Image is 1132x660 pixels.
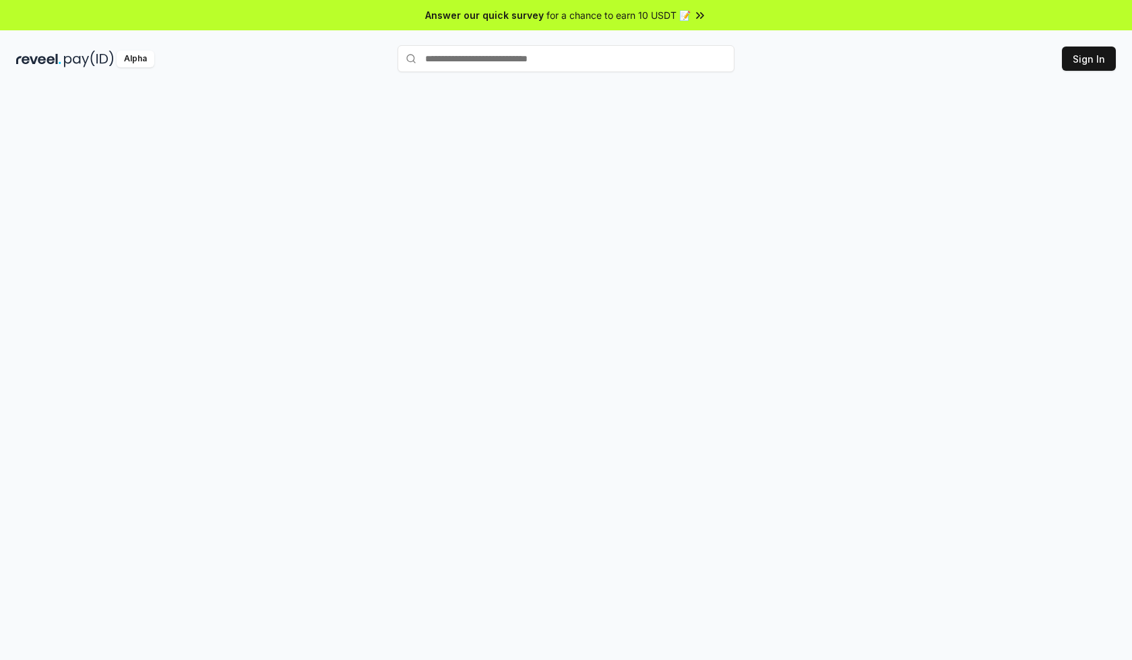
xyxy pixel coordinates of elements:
[64,51,114,67] img: pay_id
[546,8,691,22] span: for a chance to earn 10 USDT 📝
[425,8,544,22] span: Answer our quick survey
[1062,47,1116,71] button: Sign In
[16,51,61,67] img: reveel_dark
[117,51,154,67] div: Alpha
